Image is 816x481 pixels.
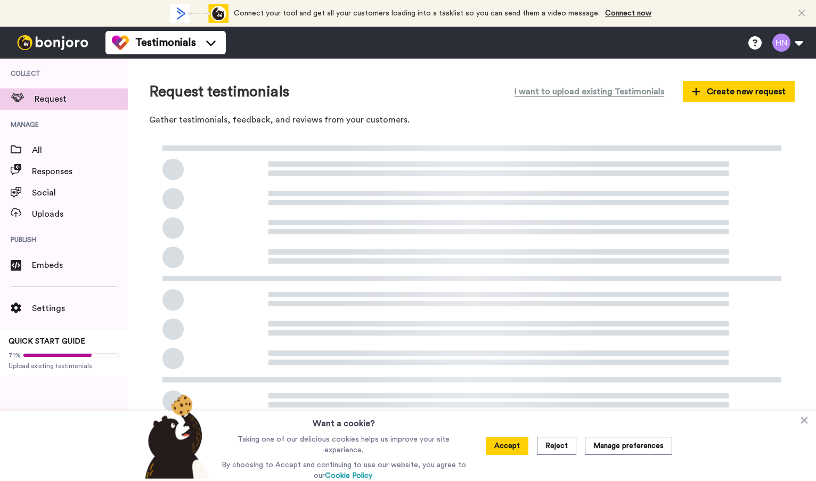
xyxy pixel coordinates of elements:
p: Gather testimonials, feedback, and reviews from your customers. [149,114,795,126]
button: Accept [486,437,528,455]
span: Embeds [32,259,128,272]
span: 71% [9,351,21,360]
h1: Request testimonials [149,84,289,100]
button: I want to upload existing Testimonials [507,80,672,103]
img: bear-with-cookie.png [135,394,214,479]
span: All [32,144,128,157]
button: Manage preferences [585,437,672,455]
span: I want to upload existing Testimonials [515,85,664,98]
button: Create new request [683,81,795,102]
a: Connect now [605,10,651,17]
span: Social [32,186,128,199]
img: tm-color.svg [112,34,129,51]
img: bj-logo-header-white.svg [13,35,93,50]
h3: Want a cookie? [313,411,375,430]
span: Responses [32,165,128,178]
span: Uploads [32,208,128,221]
div: animation [170,4,229,23]
span: Create new request [692,85,786,98]
span: Connect your tool and get all your customers loading into a tasklist so you can send them a video... [234,10,600,17]
span: Request [35,93,128,105]
span: Settings [32,302,128,315]
span: Testimonials [135,35,196,50]
span: QUICK START GUIDE [9,338,85,345]
p: Taking one of our delicious cookies helps us improve your site experience. [219,434,469,455]
a: Cookie Policy [325,472,372,479]
span: Upload existing testimonials [9,362,119,370]
button: Reject [537,437,576,455]
p: By choosing to Accept and continuing to use our website, you agree to our . [219,460,469,481]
